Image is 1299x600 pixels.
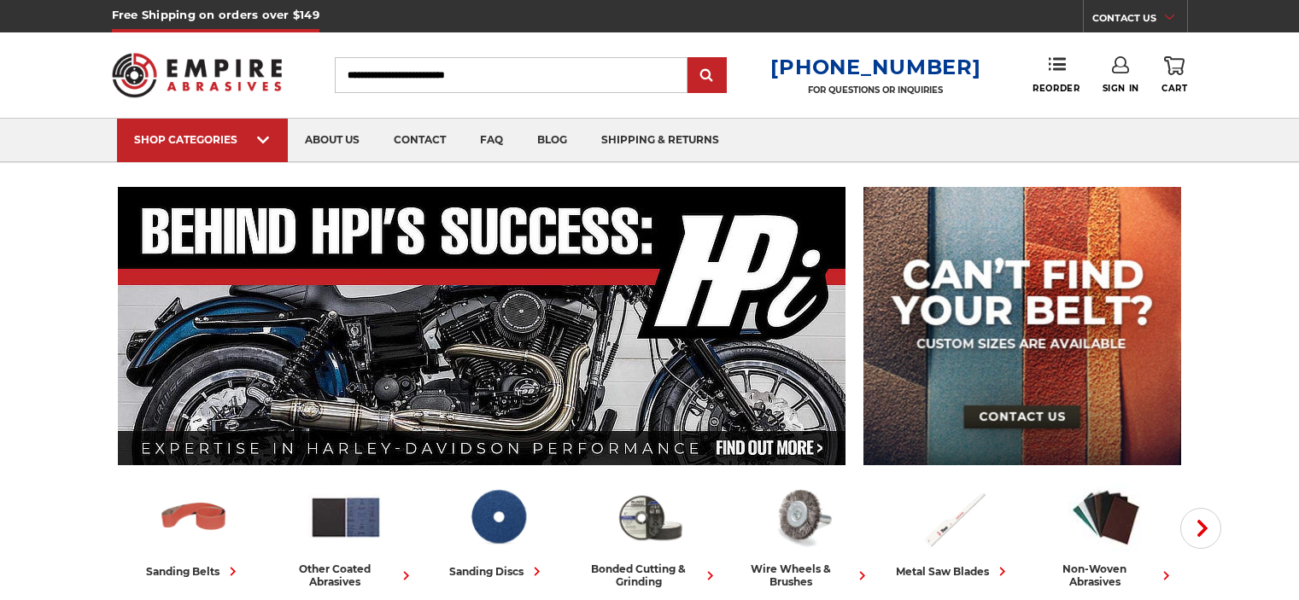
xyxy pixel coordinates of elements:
[146,562,242,580] div: sanding belts
[118,187,846,465] img: Banner for an interview featuring Horsepower Inc who makes Harley performance upgrades featured o...
[1033,56,1080,93] a: Reorder
[288,119,377,162] a: about us
[1037,562,1175,588] div: non-woven abrasives
[277,481,415,588] a: other coated abrasives
[1068,481,1144,554] img: Non-woven Abrasives
[764,481,840,554] img: Wire Wheels & Brushes
[134,133,271,146] div: SHOP CATEGORIES
[520,119,584,162] a: blog
[581,562,719,588] div: bonded cutting & grinding
[1033,83,1080,94] span: Reorder
[581,481,719,588] a: bonded cutting & grinding
[156,481,231,554] img: Sanding Belts
[733,562,871,588] div: wire wheels & brushes
[612,481,688,554] img: Bonded Cutting & Grinding
[733,481,871,588] a: wire wheels & brushes
[449,562,546,580] div: sanding discs
[584,119,736,162] a: shipping & returns
[1161,56,1187,94] a: Cart
[896,562,1011,580] div: metal saw blades
[429,481,567,580] a: sanding discs
[1103,83,1139,94] span: Sign In
[770,55,980,79] a: [PHONE_NUMBER]
[1161,83,1187,94] span: Cart
[460,481,535,554] img: Sanding Discs
[690,59,724,93] input: Submit
[770,84,980,96] p: FOR QUESTIONS OR INQUIRIES
[125,481,263,580] a: sanding belts
[916,481,992,554] img: Metal Saw Blades
[863,187,1181,465] img: promo banner for custom belts.
[308,481,383,554] img: Other Coated Abrasives
[1180,508,1221,549] button: Next
[112,42,283,108] img: Empire Abrasives
[885,481,1023,580] a: metal saw blades
[377,119,463,162] a: contact
[277,562,415,588] div: other coated abrasives
[1092,9,1187,32] a: CONTACT US
[463,119,520,162] a: faq
[1037,481,1175,588] a: non-woven abrasives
